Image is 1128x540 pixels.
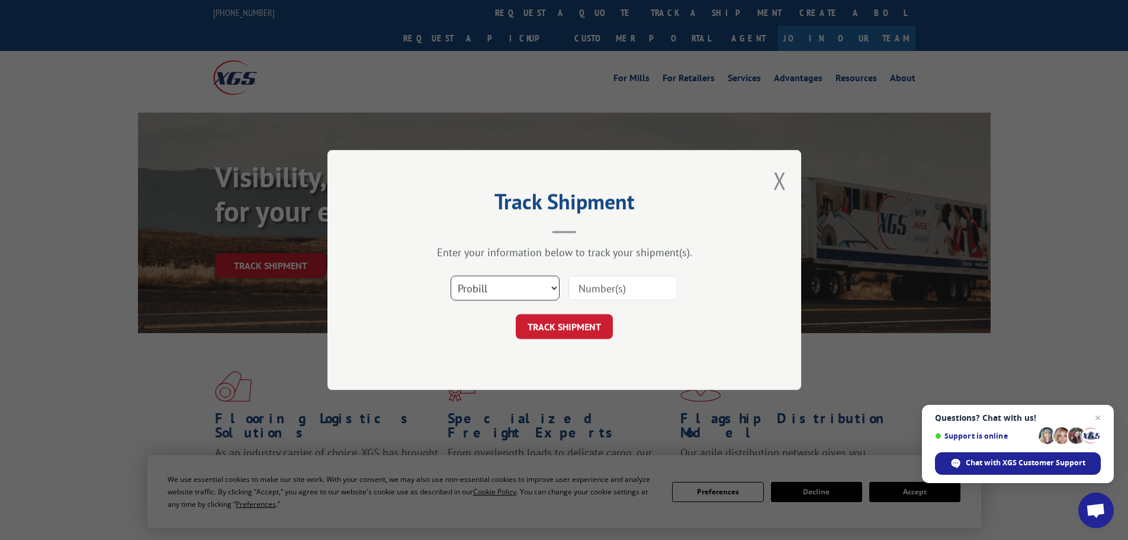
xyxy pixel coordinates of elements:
[568,276,677,301] input: Number(s)
[387,193,742,216] h2: Track Shipment
[516,314,613,339] button: TRACK SHIPMENT
[935,413,1101,423] span: Questions? Chat with us!
[966,458,1085,468] span: Chat with XGS Customer Support
[935,452,1101,475] div: Chat with XGS Customer Support
[1091,411,1105,425] span: Close chat
[387,245,742,259] div: Enter your information below to track your shipment(s).
[773,165,786,196] button: Close modal
[935,432,1034,440] span: Support is online
[1078,493,1114,528] div: Open chat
